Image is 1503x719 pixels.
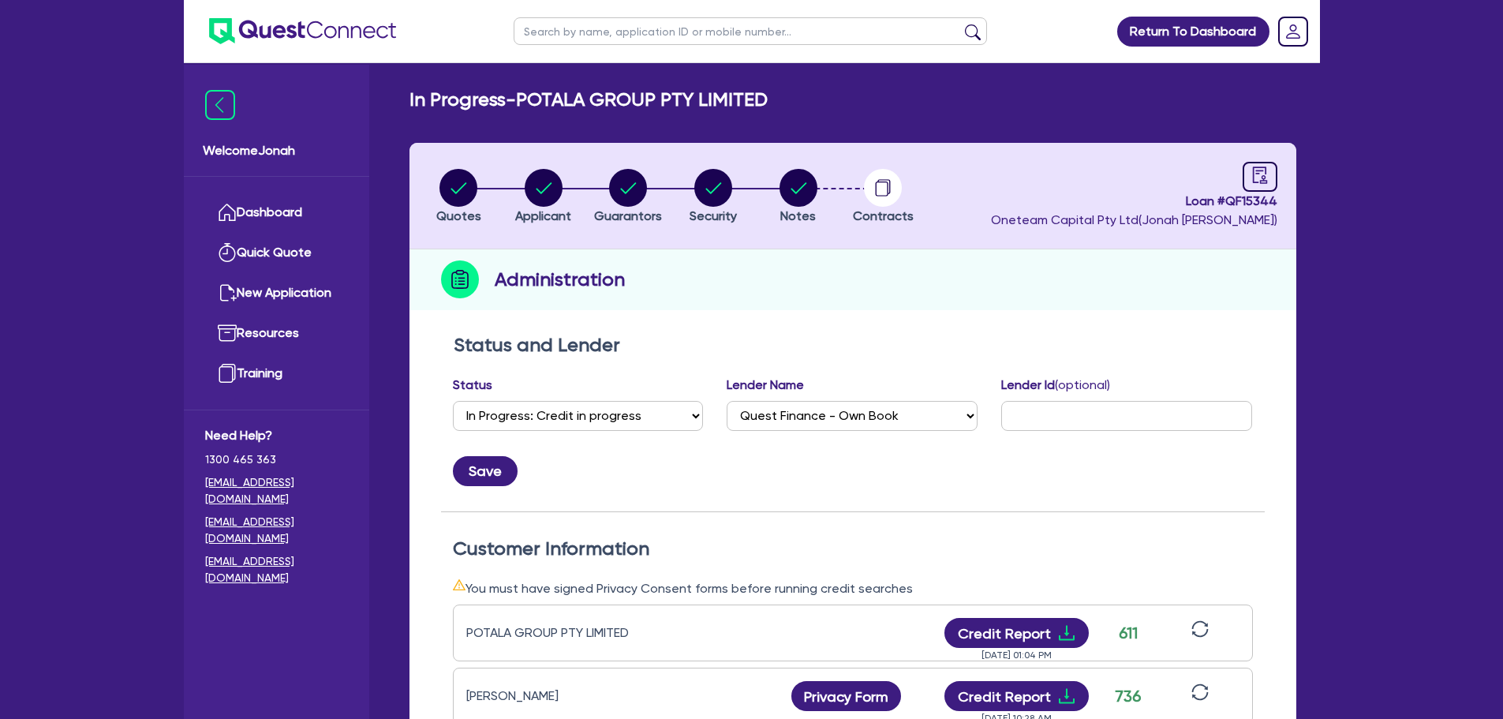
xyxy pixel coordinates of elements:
[1191,683,1209,701] span: sync
[1187,683,1213,710] button: sync
[218,364,237,383] img: training
[436,208,481,223] span: Quotes
[594,208,662,223] span: Guarantors
[218,283,237,302] img: new-application
[453,456,518,486] button: Save
[944,681,1089,711] button: Credit Reportdownload
[218,324,237,343] img: resources
[514,168,572,227] button: Applicant
[791,681,902,711] button: Privacy Form
[1057,624,1076,642] span: download
[205,90,235,120] img: icon-menu-close
[1055,377,1110,392] span: (optional)
[436,168,482,227] button: Quotes
[454,334,1252,357] h2: Status and Lender
[1273,11,1314,52] a: Dropdown toggle
[853,208,914,223] span: Contracts
[409,88,768,111] h2: In Progress - POTALA GROUP PTY LIMITED
[593,168,663,227] button: Guarantors
[205,553,348,586] a: [EMAIL_ADDRESS][DOMAIN_NAME]
[205,193,348,233] a: Dashboard
[205,313,348,354] a: Resources
[453,579,465,591] span: warning
[1187,620,1213,647] button: sync
[852,168,914,227] button: Contracts
[203,141,350,160] span: Welcome Jonah
[780,208,816,223] span: Notes
[205,451,348,468] span: 1300 465 363
[991,192,1277,211] span: Loan # QF15344
[1001,376,1110,395] label: Lender Id
[453,537,1253,560] h2: Customer Information
[727,376,804,395] label: Lender Name
[689,168,738,227] button: Security
[495,265,625,294] h2: Administration
[205,233,348,273] a: Quick Quote
[690,208,737,223] span: Security
[1191,620,1209,638] span: sync
[453,376,492,395] label: Status
[205,354,348,394] a: Training
[1057,687,1076,706] span: download
[453,579,1253,598] div: You must have signed Privacy Consent forms before running credit searches
[205,474,348,507] a: [EMAIL_ADDRESS][DOMAIN_NAME]
[205,426,348,445] span: Need Help?
[218,243,237,262] img: quick-quote
[1109,684,1148,708] div: 736
[991,212,1277,227] span: Oneteam Capital Pty Ltd ( Jonah [PERSON_NAME] )
[466,687,664,706] div: [PERSON_NAME]
[1251,167,1269,184] span: audit
[1109,621,1148,645] div: 611
[944,618,1089,648] button: Credit Reportdownload
[1117,17,1269,47] a: Return To Dashboard
[441,260,479,298] img: step-icon
[466,624,664,642] div: POTALA GROUP PTY LIMITED
[514,17,987,45] input: Search by name, application ID or mobile number...
[205,273,348,313] a: New Application
[779,168,818,227] button: Notes
[205,514,348,547] a: [EMAIL_ADDRESS][DOMAIN_NAME]
[515,208,571,223] span: Applicant
[209,18,396,44] img: quest-connect-logo-blue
